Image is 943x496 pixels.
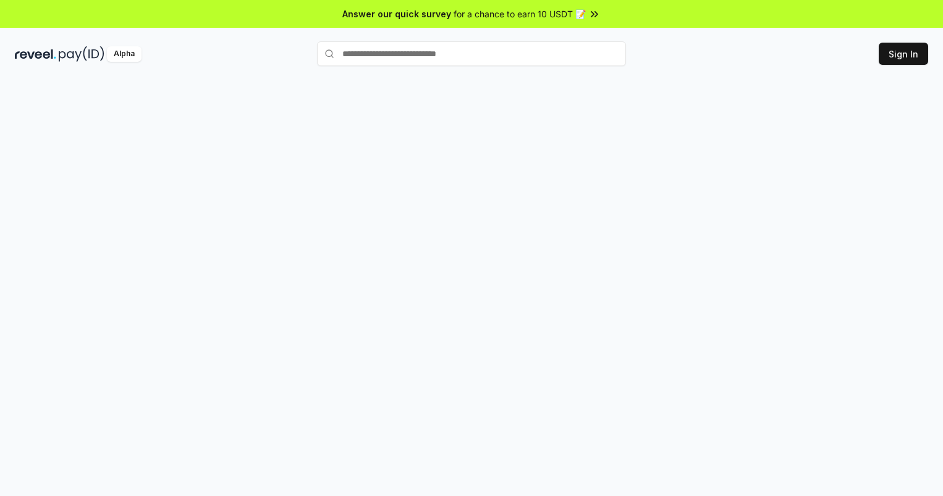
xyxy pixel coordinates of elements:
span: for a chance to earn 10 USDT 📝 [454,7,586,20]
img: reveel_dark [15,46,56,62]
button: Sign In [879,43,928,65]
span: Answer our quick survey [342,7,451,20]
div: Alpha [107,46,142,62]
img: pay_id [59,46,104,62]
